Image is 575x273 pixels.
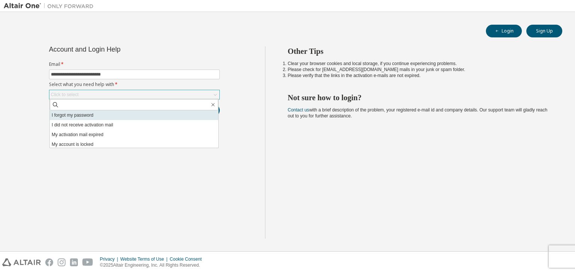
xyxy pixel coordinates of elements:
[486,25,522,37] button: Login
[50,110,218,120] li: I forgot my password
[70,258,78,266] img: linkedin.svg
[4,2,97,10] img: Altair One
[526,25,562,37] button: Sign Up
[49,46,186,52] div: Account and Login Help
[100,262,206,269] p: © 2025 Altair Engineering, Inc. All Rights Reserved.
[288,107,309,113] a: Contact us
[49,82,220,88] label: Select what you need help with
[288,67,549,73] li: Please check for [EMAIL_ADDRESS][DOMAIN_NAME] mails in your junk or spam folder.
[49,90,219,99] div: Click to select
[49,61,220,67] label: Email
[2,258,41,266] img: altair_logo.svg
[288,73,549,79] li: Please verify that the links in the activation e-mails are not expired.
[288,61,549,67] li: Clear your browser cookies and local storage, if you continue experiencing problems.
[288,93,549,102] h2: Not sure how to login?
[45,258,53,266] img: facebook.svg
[82,258,93,266] img: youtube.svg
[51,92,79,98] div: Click to select
[170,256,206,262] div: Cookie Consent
[58,258,66,266] img: instagram.svg
[100,256,120,262] div: Privacy
[120,256,170,262] div: Website Terms of Use
[288,46,549,56] h2: Other Tips
[288,107,548,119] span: with a brief description of the problem, your registered e-mail id and company details. Our suppo...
